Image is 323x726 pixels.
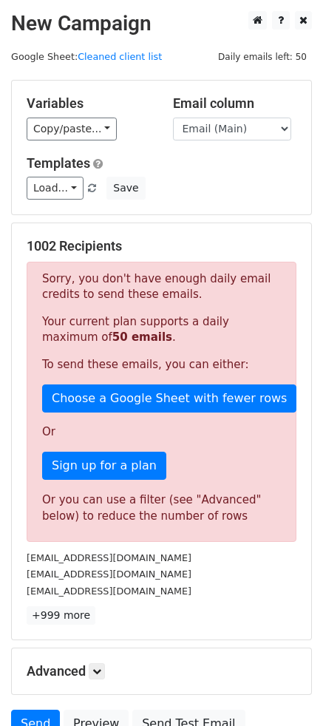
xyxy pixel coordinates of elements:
button: Save [106,177,145,200]
small: [EMAIL_ADDRESS][DOMAIN_NAME] [27,569,191,580]
a: Templates [27,155,90,171]
a: Copy/paste... [27,118,117,140]
strong: 50 emails [112,330,172,344]
p: Or [42,424,281,440]
small: [EMAIL_ADDRESS][DOMAIN_NAME] [27,586,191,597]
h5: Variables [27,95,151,112]
a: Load... [27,177,84,200]
h5: Email column [173,95,297,112]
small: Google Sheet: [11,51,162,62]
h2: New Campaign [11,11,312,36]
a: +999 more [27,606,95,625]
h5: 1002 Recipients [27,238,296,254]
p: Your current plan supports a daily maximum of . [42,314,281,345]
div: Or you can use a filter (see "Advanced" below) to reduce the number of rows [42,492,281,525]
a: Daily emails left: 50 [213,51,312,62]
a: Cleaned client list [78,51,162,62]
span: Daily emails left: 50 [213,49,312,65]
iframe: Chat Widget [249,655,323,726]
h5: Advanced [27,663,296,679]
a: Sign up for a plan [42,452,166,480]
small: [EMAIL_ADDRESS][DOMAIN_NAME] [27,552,191,563]
a: Choose a Google Sheet with fewer rows [42,384,296,413]
p: Sorry, you don't have enough daily email credits to send these emails. [42,271,281,302]
p: To send these emails, you can either: [42,357,281,373]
